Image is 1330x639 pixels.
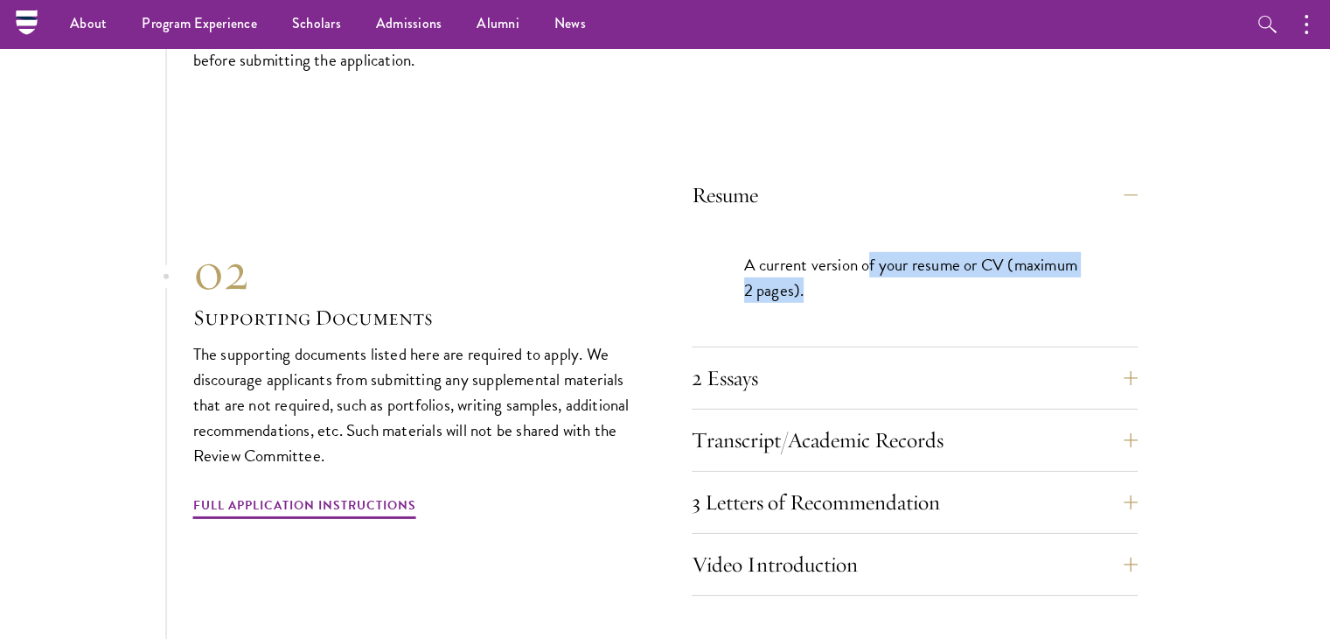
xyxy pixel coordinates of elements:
[193,341,639,468] p: The supporting documents listed here are required to apply. We discourage applicants from submitt...
[692,174,1138,216] button: Resume
[193,240,639,303] div: 02
[744,252,1085,303] p: A current version of your resume or CV (maximum 2 pages).
[193,303,639,333] h3: Supporting Documents
[193,495,416,522] a: Full Application Instructions
[692,357,1138,399] button: 2 Essays
[692,544,1138,586] button: Video Introduction
[692,481,1138,523] button: 3 Letters of Recommendation
[692,419,1138,461] button: Transcript/Academic Records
